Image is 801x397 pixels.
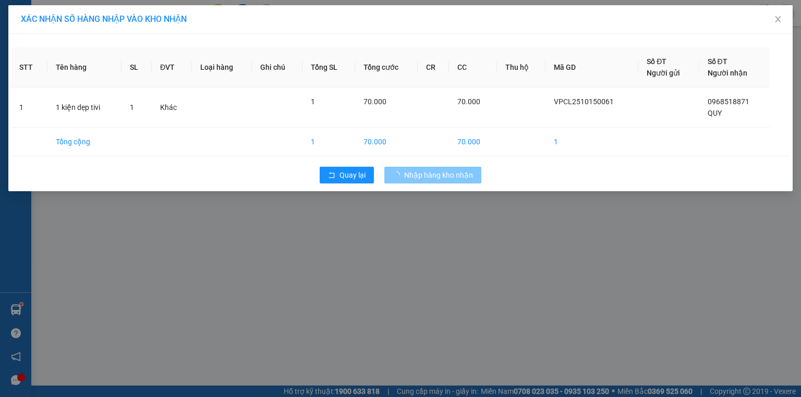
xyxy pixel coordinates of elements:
span: Người nhận [708,69,747,77]
span: Số ĐT [647,57,666,66]
div: 0373388248 [89,46,195,61]
th: SL [122,47,152,88]
span: VPCL2510150061 [554,97,614,106]
div: VP [GEOGRAPHIC_DATA] [89,9,195,34]
button: Nhập hàng kho nhận [384,167,481,183]
span: Số ĐT [708,57,727,66]
div: 0968584581 [9,34,82,48]
th: Mã GD [545,47,638,88]
td: 1 [302,128,355,156]
span: XÁC NHẬN SỐ HÀNG NHẬP VÀO KHO NHẬN [21,14,187,24]
th: Thu hộ [497,47,545,88]
th: Ghi chú [252,47,302,88]
div: THÚY [9,21,82,34]
div: 20.000 [8,67,83,80]
td: 1 [545,128,638,156]
span: 1 [311,97,315,106]
span: Gửi: [9,10,25,21]
th: Loại hàng [192,47,252,88]
td: Tổng cộng [47,128,122,156]
td: 1 kiện dẹp tivi [47,88,122,128]
span: loading [393,171,404,179]
span: Người gửi [647,69,680,77]
span: Nhận: [89,10,114,21]
th: CC [449,47,497,88]
td: 1 [11,88,47,128]
button: Close [763,5,793,34]
span: 1 [130,103,134,111]
td: Khác [152,88,192,128]
th: Tổng cước [355,47,418,88]
th: CR [418,47,450,88]
div: LINH [89,34,195,46]
button: rollbackQuay lại [320,167,374,183]
th: Tổng SL [302,47,355,88]
span: Quay lại [339,169,366,181]
span: QUY [708,109,722,117]
div: VP Cái Bè [9,9,82,21]
span: 0968518871 [708,97,749,106]
th: Tên hàng [47,47,122,88]
span: close [774,15,782,23]
span: rollback [328,171,335,180]
td: 70.000 [449,128,497,156]
span: 70.000 [363,97,386,106]
span: Rồi : [8,68,25,79]
td: 70.000 [355,128,418,156]
span: 70.000 [457,97,480,106]
th: ĐVT [152,47,192,88]
th: STT [11,47,47,88]
span: Nhập hàng kho nhận [404,169,473,181]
